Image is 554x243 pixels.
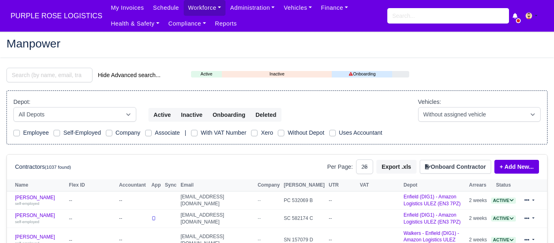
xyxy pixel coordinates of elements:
[185,129,186,136] span: |
[67,209,117,228] td: --
[256,179,282,191] th: Company
[467,209,489,228] td: 2 weeks
[164,16,210,32] a: Compliance
[420,160,491,174] button: Onboard Contractor
[13,97,30,107] label: Depot:
[467,179,489,191] th: Arrears
[117,179,149,191] th: Accountant
[0,31,554,58] div: Manpower
[106,16,164,32] a: Health & Safety
[67,179,117,191] th: Flex ID
[6,68,92,82] input: Search (by name, email, transporter id) ...
[491,198,516,203] a: Active
[258,198,261,203] span: --
[201,128,246,138] label: With VAT Number
[387,8,509,24] input: Search...
[332,71,392,77] a: Onboarding
[261,128,273,138] label: Xero
[23,128,49,138] label: Employee
[7,179,67,191] th: Name
[258,215,261,221] span: --
[327,179,358,191] th: UTR
[15,163,71,170] h6: Contractors
[178,209,256,228] td: [EMAIL_ADDRESS][DOMAIN_NAME]
[489,179,518,191] th: Status
[288,128,324,138] label: Without Depot
[149,179,163,191] th: App
[339,128,382,138] label: Uses Accountant
[402,179,467,191] th: Depot
[148,108,176,122] button: Active
[15,213,65,224] a: [PERSON_NAME] self-employed
[178,191,256,210] td: [EMAIL_ADDRESS][DOMAIN_NAME]
[6,8,106,24] a: PURPLE ROSE LOGISTICS
[207,108,251,122] button: Onboarding
[327,191,358,210] td: --
[163,179,179,191] th: Sync
[494,160,539,174] a: + Add New...
[491,215,516,221] span: Active
[210,16,241,32] a: Reports
[116,128,140,138] label: Company
[15,219,39,224] small: self-employed
[282,209,327,228] td: SC 582174 C
[467,191,489,210] td: 2 weeks
[491,160,539,174] div: + Add New...
[176,108,208,122] button: Inactive
[191,71,222,77] a: Active
[63,128,101,138] label: Self-Employed
[15,195,65,206] a: [PERSON_NAME] self-employed
[491,237,516,243] a: Active
[92,68,165,82] button: Hide Advanced search...
[67,191,117,210] td: --
[155,128,180,138] label: Associate
[250,108,281,122] button: Deleted
[327,209,358,228] td: --
[258,237,261,243] span: --
[404,212,461,225] a: Enfield (DIG1) - Amazon Logistics ULEZ (EN3 7PZ)
[117,191,149,210] td: --
[6,38,548,49] h2: Manpower
[491,215,516,221] a: Active
[327,162,353,172] label: Per Page:
[418,97,441,107] label: Vehicles:
[282,179,327,191] th: [PERSON_NAME]
[45,165,71,170] small: (1037 found)
[376,160,417,174] button: Export .xls
[117,209,149,228] td: --
[222,71,332,77] a: Inactive
[491,198,516,204] span: Active
[15,201,39,206] small: self-employed
[178,179,256,191] th: Email
[358,179,402,191] th: VAT
[404,194,461,206] a: Enfield (DIG1) - Amazon Logistics ULEZ (EN3 7PZ)
[282,191,327,210] td: PC 532069 B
